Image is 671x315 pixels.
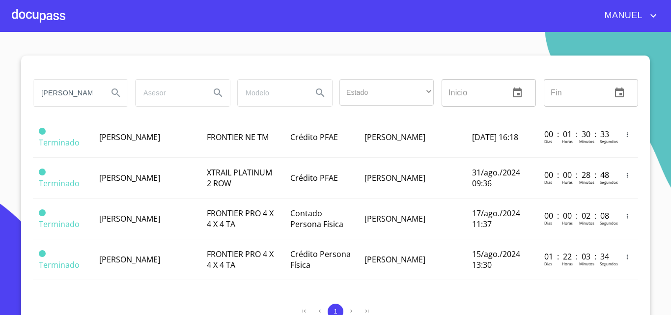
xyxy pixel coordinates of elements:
[597,8,659,24] button: account of current user
[207,132,269,143] span: FRONTIER NE TM
[562,220,573,226] p: Horas
[308,81,332,105] button: Search
[290,249,351,270] span: Crédito Persona Física
[544,129,611,140] p: 00 : 01 : 30 : 33
[544,261,552,266] p: Dias
[290,172,338,183] span: Crédito PFAE
[39,209,46,216] span: Terminado
[290,132,338,143] span: Crédito PFAE
[600,261,618,266] p: Segundos
[472,208,520,229] span: 17/ago./2024 11:37
[579,179,594,185] p: Minutos
[364,132,425,143] span: [PERSON_NAME]
[238,80,305,106] input: search
[39,178,80,189] span: Terminado
[364,172,425,183] span: [PERSON_NAME]
[579,261,594,266] p: Minutos
[597,8,647,24] span: MANUEL
[39,137,80,148] span: Terminado
[136,80,202,106] input: search
[99,132,160,143] span: [PERSON_NAME]
[562,139,573,144] p: Horas
[39,259,80,270] span: Terminado
[339,79,434,106] div: ​
[364,213,425,224] span: [PERSON_NAME]
[562,261,573,266] p: Horas
[472,132,518,143] span: [DATE] 16:18
[207,208,274,229] span: FRONTIER PRO 4 X 4 X 4 TA
[600,139,618,144] p: Segundos
[39,219,80,229] span: Terminado
[562,179,573,185] p: Horas
[579,220,594,226] p: Minutos
[544,139,552,144] p: Dias
[579,139,594,144] p: Minutos
[472,249,520,270] span: 15/ago./2024 13:30
[104,81,128,105] button: Search
[600,179,618,185] p: Segundos
[364,254,425,265] span: [PERSON_NAME]
[206,81,230,105] button: Search
[39,250,46,257] span: Terminado
[544,179,552,185] p: Dias
[99,254,160,265] span: [PERSON_NAME]
[600,220,618,226] p: Segundos
[207,249,274,270] span: FRONTIER PRO 4 X 4 X 4 TA
[99,213,160,224] span: [PERSON_NAME]
[207,167,272,189] span: XTRAIL PLATINUM 2 ROW
[544,220,552,226] p: Dias
[544,251,611,262] p: 01 : 22 : 03 : 34
[39,128,46,135] span: Terminado
[544,210,611,221] p: 00 : 00 : 02 : 08
[39,169,46,175] span: Terminado
[33,80,100,106] input: search
[99,172,160,183] span: [PERSON_NAME]
[334,308,337,315] span: 1
[290,208,343,229] span: Contado Persona Física
[544,170,611,180] p: 00 : 00 : 28 : 48
[472,167,520,189] span: 31/ago./2024 09:36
